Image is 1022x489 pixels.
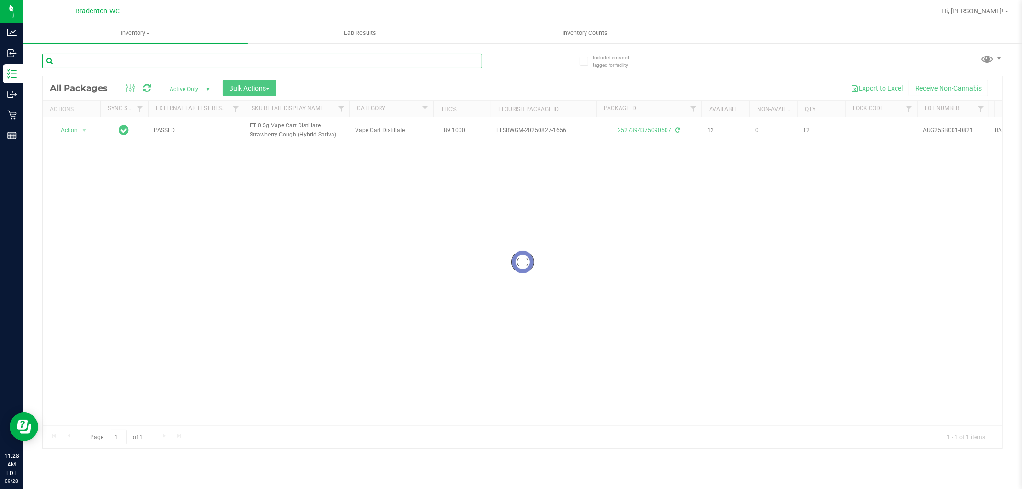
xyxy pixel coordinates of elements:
[331,29,389,37] span: Lab Results
[4,478,19,485] p: 09/28
[942,7,1004,15] span: Hi, [PERSON_NAME]!
[42,54,482,68] input: Search Package ID, Item Name, SKU, Lot or Part Number...
[76,7,120,15] span: Bradenton WC
[7,110,17,120] inline-svg: Retail
[593,54,641,68] span: Include items not tagged for facility
[4,452,19,478] p: 11:28 AM EDT
[23,29,248,37] span: Inventory
[10,412,38,441] iframe: Resource center
[7,48,17,58] inline-svg: Inbound
[23,23,248,43] a: Inventory
[248,23,472,43] a: Lab Results
[7,69,17,79] inline-svg: Inventory
[472,23,697,43] a: Inventory Counts
[7,90,17,99] inline-svg: Outbound
[7,131,17,140] inline-svg: Reports
[7,28,17,37] inline-svg: Analytics
[550,29,620,37] span: Inventory Counts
